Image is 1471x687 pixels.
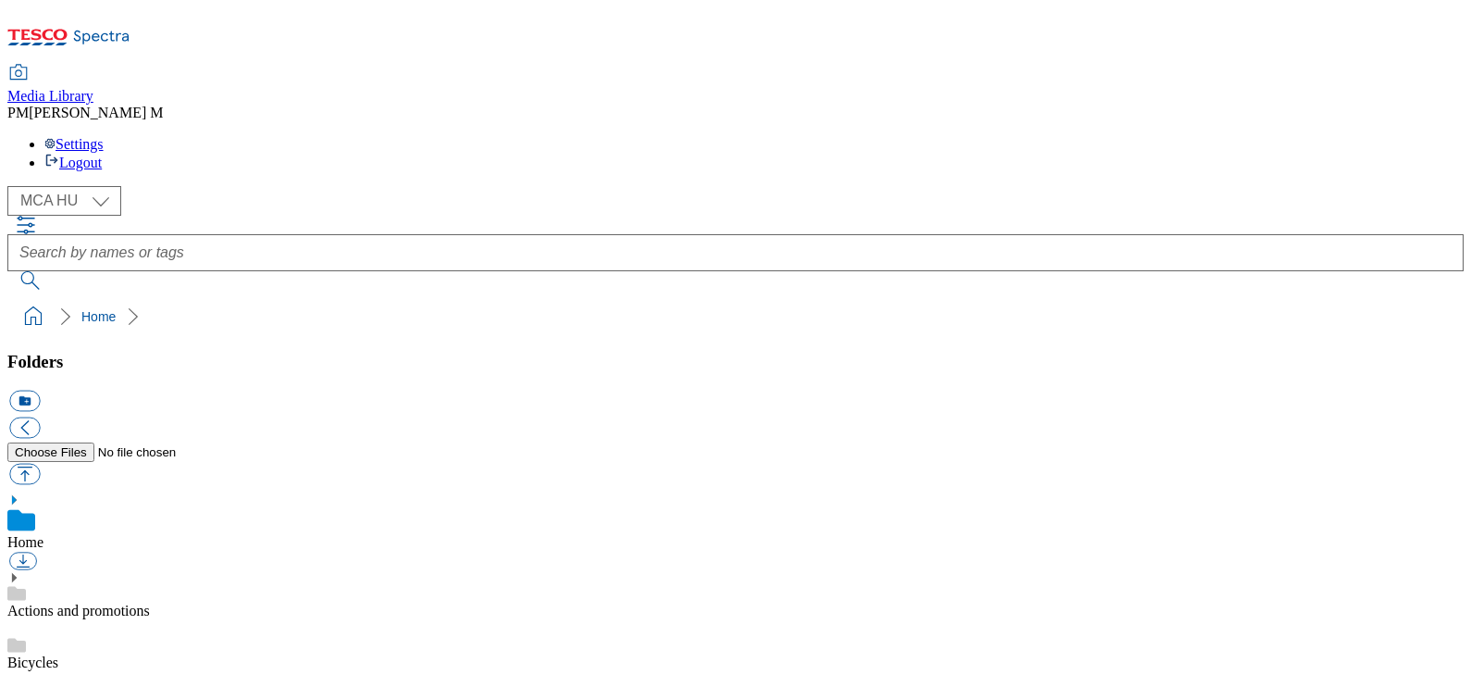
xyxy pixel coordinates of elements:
[7,603,150,618] a: Actions and promotions
[81,309,116,324] a: Home
[7,88,93,104] span: Media Library
[7,299,1464,334] nav: breadcrumb
[7,655,58,670] a: Bicycles
[44,155,102,170] a: Logout
[19,302,48,331] a: home
[7,534,43,550] a: Home
[29,105,163,120] span: [PERSON_NAME] M
[44,136,104,152] a: Settings
[7,352,1464,372] h3: Folders
[7,105,29,120] span: PM
[7,234,1464,271] input: Search by names or tags
[7,66,93,105] a: Media Library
